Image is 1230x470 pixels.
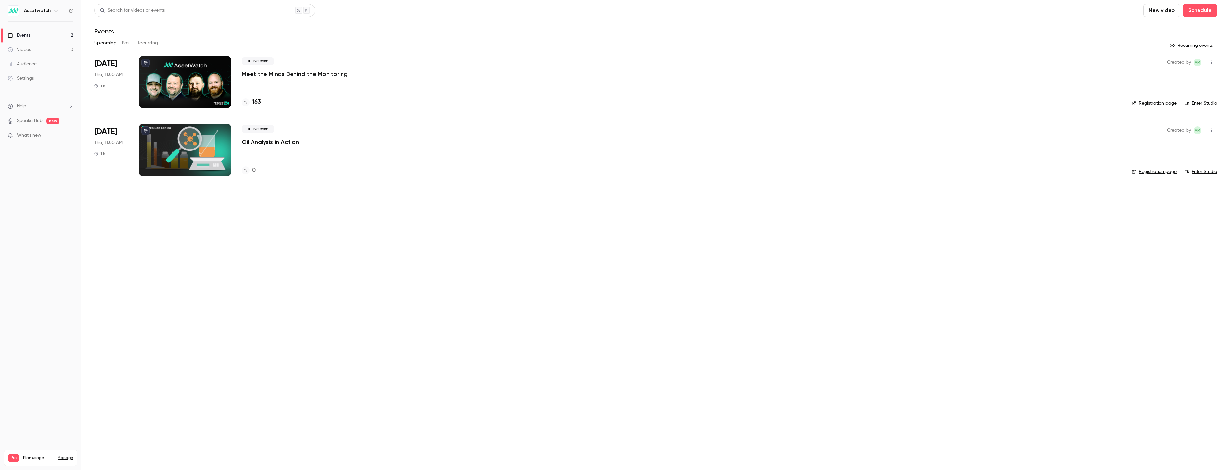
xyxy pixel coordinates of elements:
span: Help [17,103,26,110]
img: Assetwatch [8,6,19,16]
div: Aug 14 Thu, 2:00 PM (America/New York) [94,56,128,108]
a: Enter Studio [1185,168,1217,175]
span: Thu, 11:00 AM [94,72,123,78]
button: Past [122,38,131,48]
span: new [46,118,59,124]
div: Audience [8,61,37,67]
span: Plan usage [23,455,54,461]
span: What's new [17,132,41,139]
span: Thu, 11:00 AM [94,139,123,146]
button: Upcoming [94,38,117,48]
span: Auburn Meadows [1194,59,1201,66]
button: Recurring [136,38,158,48]
div: 1 h [94,83,105,88]
div: Events [8,32,30,39]
a: Enter Studio [1185,100,1217,107]
a: Registration page [1132,100,1177,107]
h1: Events [94,27,114,35]
li: help-dropdown-opener [8,103,73,110]
span: Pro [8,454,19,462]
a: 0 [242,166,256,175]
div: Videos [8,46,31,53]
span: Created by [1167,59,1191,66]
a: Meet the Minds Behind the Monitoring [242,70,348,78]
span: Live event [242,125,274,133]
div: Sep 25 Thu, 2:00 PM (America/New York) [94,124,128,176]
a: Manage [58,455,73,461]
a: 163 [242,98,261,107]
span: Live event [242,57,274,65]
span: AM [1195,59,1200,66]
span: AM [1195,126,1200,134]
button: Recurring events [1167,40,1217,51]
h4: 0 [252,166,256,175]
a: Oil Analysis in Action [242,138,299,146]
div: 1 h [94,151,105,156]
span: Auburn Meadows [1194,126,1201,134]
span: Created by [1167,126,1191,134]
h4: 163 [252,98,261,107]
div: Settings [8,75,34,82]
span: [DATE] [94,59,117,69]
button: Schedule [1183,4,1217,17]
h6: Assetwatch [24,7,51,14]
a: Registration page [1132,168,1177,175]
div: Search for videos or events [100,7,165,14]
a: SpeakerHub [17,117,43,124]
button: New video [1143,4,1180,17]
span: [DATE] [94,126,117,137]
